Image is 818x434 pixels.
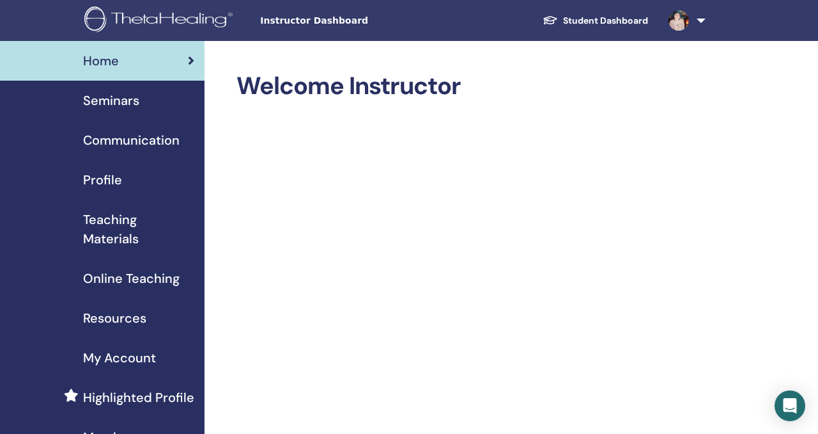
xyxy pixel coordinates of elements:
span: Teaching Materials [83,210,194,248]
span: Home [83,51,119,70]
span: Profile [83,170,122,189]
img: default.jpg [668,10,689,31]
span: Communication [83,131,180,150]
h2: Welcome Instructor [236,72,703,101]
a: Student Dashboard [532,9,658,33]
span: Resources [83,309,146,328]
span: Highlighted Profile [83,388,194,407]
img: logo.png [84,6,237,35]
div: Open Intercom Messenger [775,390,805,421]
span: My Account [83,348,156,367]
img: graduation-cap-white.svg [543,15,558,26]
span: Instructor Dashboard [260,14,452,28]
span: Online Teaching [83,269,180,288]
span: Seminars [83,91,139,110]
